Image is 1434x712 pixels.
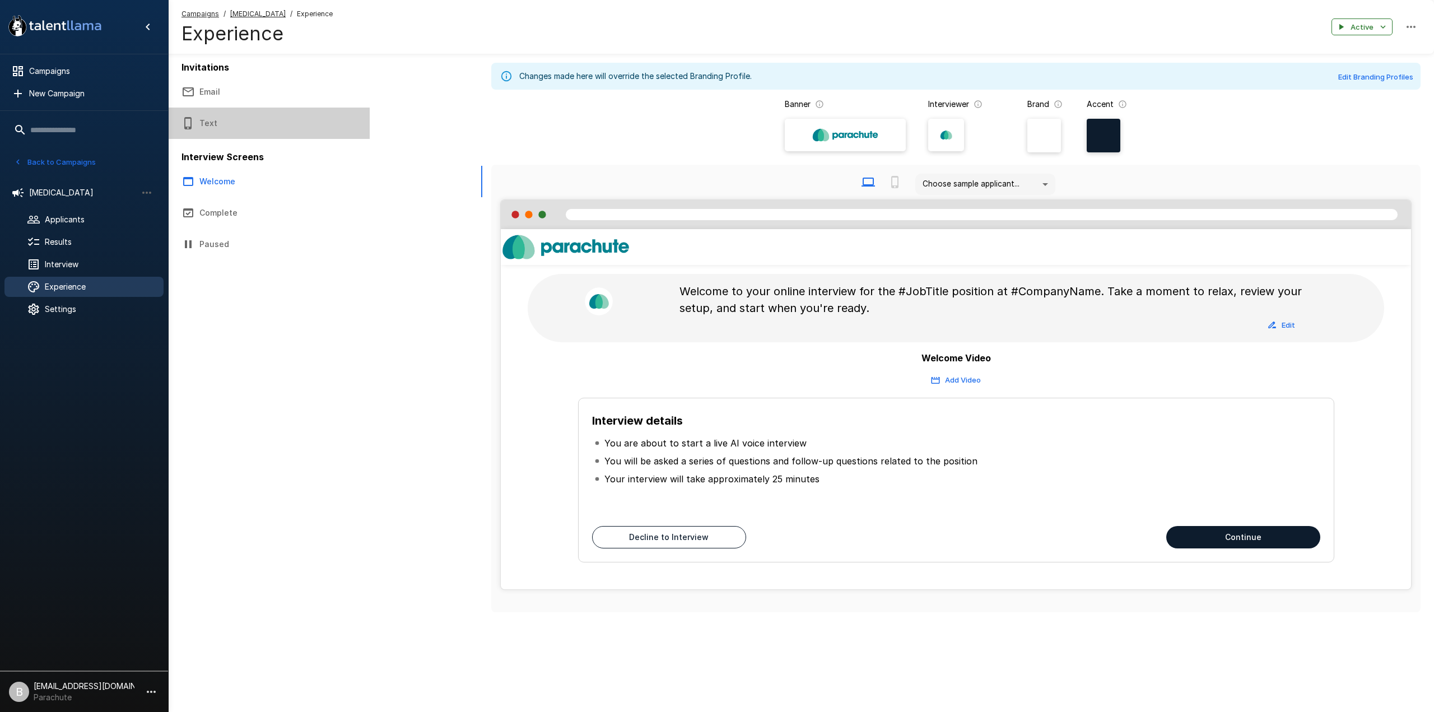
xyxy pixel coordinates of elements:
p: Your interview will take approximately 25 minutes [604,472,820,486]
button: Continue [1166,526,1320,548]
svg: The banner version of your logo. Using your logo will enable customization of brand and accent co... [815,100,824,109]
u: [MEDICAL_DATA] [230,10,286,18]
button: Decline to Interview [592,526,746,548]
button: Active [1331,18,1393,36]
button: Text [168,108,370,139]
p: Accent [1087,99,1114,110]
p: You will be asked a series of questions and follow-up questions related to the position [604,454,977,468]
label: Banner Logo [785,119,906,151]
button: Email [168,76,370,108]
div: Changes made here will override the selected Branding Profile. [519,66,752,86]
button: Edit Branding Profiles [1335,68,1416,86]
img: Company Logo [501,231,631,263]
button: Welcome [168,166,370,197]
span: / [224,8,226,20]
img: Banner Logo [812,127,879,143]
img: parachute_avatar.png [938,127,955,143]
svg: The background color for branded interviews and emails. It should be a color that complements you... [1054,100,1063,109]
p: Brand [1027,99,1049,110]
b: Interview details [592,414,683,427]
button: Edit [1264,317,1300,334]
p: Interviewer [928,99,969,110]
u: Campaigns [181,10,219,18]
svg: The primary color for buttons in branded interviews and emails. It should be a color that complem... [1118,100,1127,109]
button: Complete [168,197,370,229]
button: Add Video [929,371,984,389]
h4: Experience [181,22,333,45]
p: You are about to start a live AI voice interview [604,436,807,450]
b: Welcome Video [921,352,991,364]
svg: The image that will show next to questions in your candidate interviews. It must be square and at... [974,100,983,109]
p: Banner [785,99,811,110]
img: parachute_avatar.png [585,287,613,315]
p: Welcome to your online interview for the #JobTitle position at #CompanyName. Take a moment to rel... [679,283,1304,317]
div: Choose sample applicant... [915,174,1055,195]
button: Paused [168,229,370,260]
span: Experience [297,8,333,20]
span: / [290,8,292,20]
